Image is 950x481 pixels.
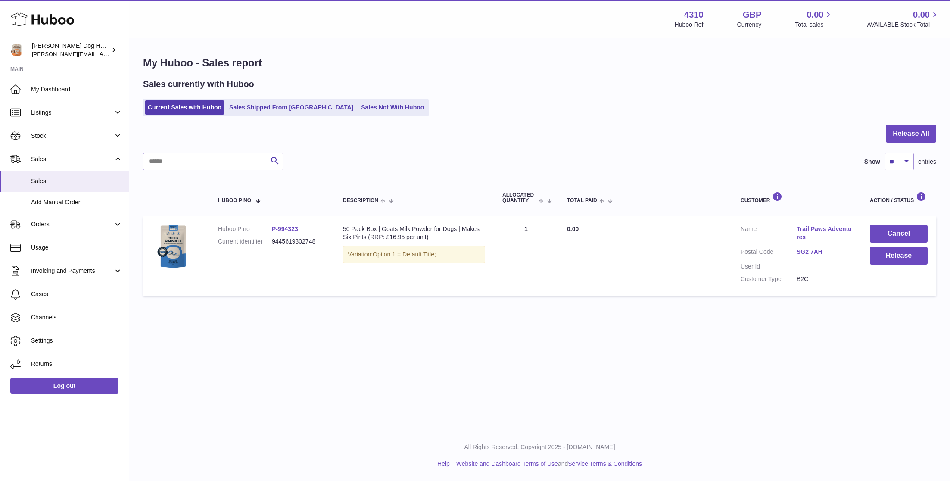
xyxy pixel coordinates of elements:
span: ALLOCATED Quantity [502,192,536,203]
td: 1 [494,216,558,296]
span: Huboo P no [218,198,251,203]
div: Variation: [343,246,485,263]
dt: Name [741,225,797,244]
h1: My Huboo - Sales report [143,56,936,70]
label: Show [864,158,880,166]
dt: Huboo P no [218,225,272,233]
dd: 9445619302748 [272,237,326,246]
span: 0.00 [913,9,930,21]
a: Service Terms & Conditions [568,460,642,467]
span: My Dashboard [31,85,122,94]
div: 50 Pack Box | Goats Milk Powder for Dogs | Makes Six Pints (RRP: £16.95 per unit) [343,225,485,241]
span: Channels [31,313,122,322]
li: and [453,460,642,468]
span: Returns [31,360,122,368]
strong: 4310 [684,9,704,21]
div: [PERSON_NAME] Dog House [32,42,109,58]
span: Sales [31,177,122,185]
strong: GBP [743,9,761,21]
dt: Customer Type [741,275,797,283]
span: Option 1 = Default Title; [373,251,436,258]
dt: User Id [741,262,797,271]
a: Sales Not With Huboo [358,100,427,115]
button: Release [870,247,928,265]
span: Listings [31,109,113,117]
dd: B2C [797,275,853,283]
span: [PERSON_NAME][EMAIL_ADDRESS][DOMAIN_NAME] [32,50,173,57]
a: 0.00 Total sales [795,9,833,29]
button: Release All [886,125,936,143]
span: Orders [31,220,113,228]
span: entries [918,158,936,166]
span: Usage [31,244,122,252]
span: Settings [31,337,122,345]
a: Website and Dashboard Terms of Use [456,460,558,467]
span: Stock [31,132,113,140]
p: All Rights Reserved. Copyright 2025 - [DOMAIN_NAME] [136,443,943,451]
span: Invoicing and Payments [31,267,113,275]
h2: Sales currently with Huboo [143,78,254,90]
div: Action / Status [870,192,928,203]
span: Sales [31,155,113,163]
div: Currency [737,21,762,29]
img: toby@hackneydoghouse.com [10,44,23,56]
span: AVAILABLE Stock Total [867,21,940,29]
a: Log out [10,378,118,394]
a: Current Sales with Huboo [145,100,224,115]
span: 0.00 [807,9,824,21]
dt: Current identifier [218,237,272,246]
span: Add Manual Order [31,198,122,206]
div: Huboo Ref [675,21,704,29]
a: P-994323 [272,225,298,232]
div: Customer [741,192,853,203]
dt: Postal Code [741,248,797,258]
a: Sales Shipped From [GEOGRAPHIC_DATA] [226,100,356,115]
a: Trail Paws Adventures [797,225,853,241]
span: Total sales [795,21,833,29]
button: Cancel [870,225,928,243]
a: 0.00 AVAILABLE Stock Total [867,9,940,29]
span: Description [343,198,378,203]
img: GoatsMilkimg1copy_2.jpg [152,225,195,268]
span: Cases [31,290,122,298]
a: SG2 7AH [797,248,853,256]
span: Total paid [567,198,597,203]
a: Help [437,460,450,467]
span: 0.00 [567,225,579,232]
